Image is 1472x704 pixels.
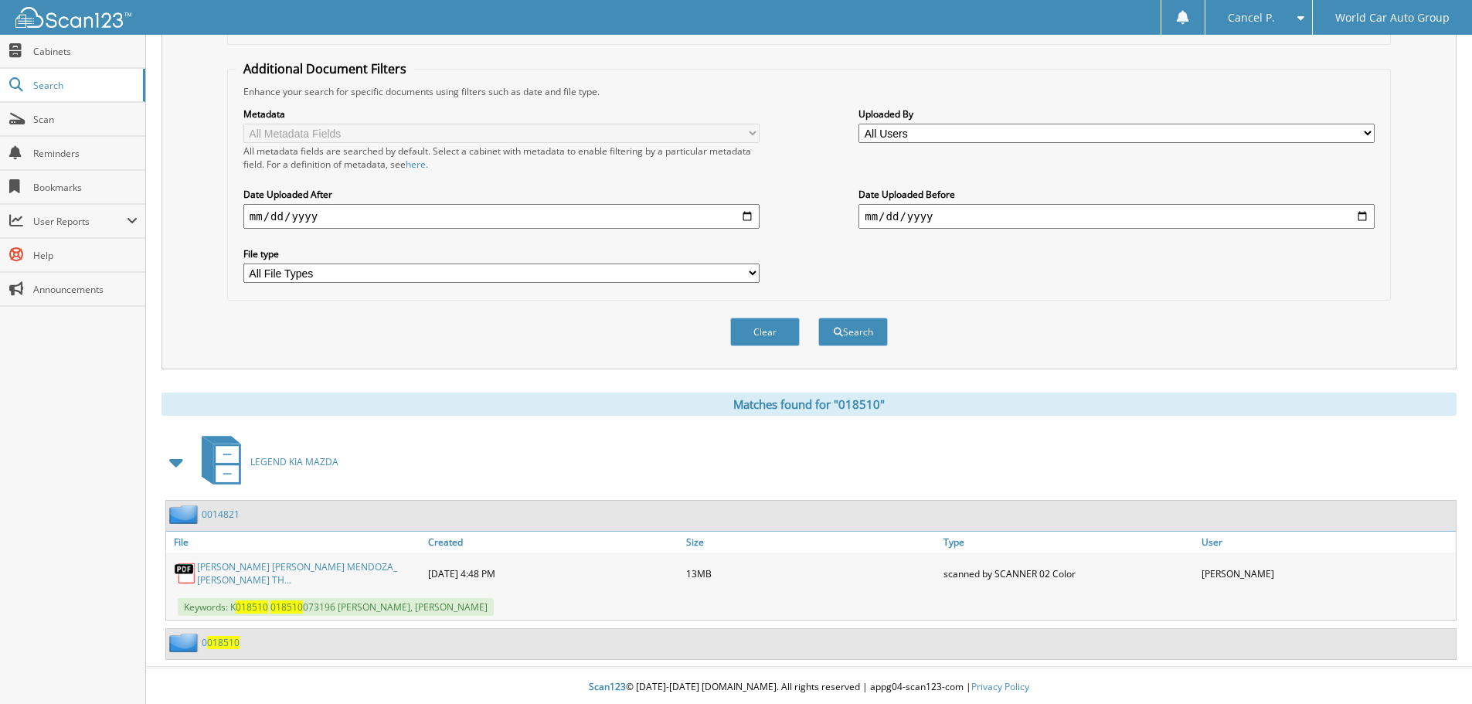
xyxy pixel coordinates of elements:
label: Date Uploaded Before [858,188,1375,201]
input: start [243,204,760,229]
label: File type [243,247,760,260]
a: Privacy Policy [971,680,1029,693]
span: Help [33,249,138,262]
a: LEGEND KIA MAZDA [192,431,338,492]
span: Search [33,79,135,92]
span: User Reports [33,215,127,228]
span: World Car Auto Group [1335,13,1450,22]
div: 13MB [682,556,940,590]
span: Reminders [33,147,138,160]
a: 0018510 [202,636,240,649]
a: here [406,158,426,171]
a: Type [940,532,1198,553]
span: Announcements [33,283,138,296]
span: Cabinets [33,45,138,58]
span: LEGEND KIA MAZDA [250,455,338,468]
span: Scan [33,113,138,126]
span: 018510 [207,636,240,649]
a: Created [424,532,682,553]
span: Keywords: K 073196 [PERSON_NAME], [PERSON_NAME] [178,598,494,616]
label: Uploaded By [858,107,1375,121]
iframe: Chat Widget [1395,630,1472,704]
label: Metadata [243,107,760,121]
img: folder2.png [169,633,202,652]
div: Matches found for "018510" [161,393,1457,416]
span: Cancel P. [1228,13,1275,22]
a: 0014821 [202,508,240,521]
button: Search [818,318,888,346]
label: Date Uploaded After [243,188,760,201]
span: 018510 [270,600,303,614]
legend: Additional Document Filters [236,60,414,77]
div: [DATE] 4:48 PM [424,556,682,590]
div: Enhance your search for specific documents using filters such as date and file type. [236,85,1382,98]
img: scan123-logo-white.svg [15,7,131,28]
a: Size [682,532,940,553]
a: [PERSON_NAME] [PERSON_NAME] MENDOZA_ [PERSON_NAME] TH... [197,560,420,587]
div: [PERSON_NAME] [1198,556,1456,590]
span: Bookmarks [33,181,138,194]
button: Clear [730,318,800,346]
span: 018510 [236,600,268,614]
div: scanned by SCANNER 02 Color [940,556,1198,590]
a: User [1198,532,1456,553]
div: All metadata fields are searched by default. Select a cabinet with metadata to enable filtering b... [243,145,760,171]
a: File [166,532,424,553]
span: Scan123 [589,680,626,693]
img: PDF.png [174,562,197,585]
input: end [858,204,1375,229]
img: folder2.png [169,505,202,524]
